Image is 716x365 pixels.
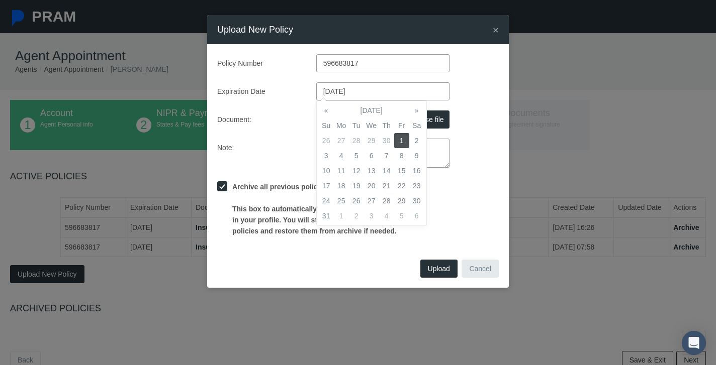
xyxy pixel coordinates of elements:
[210,82,309,100] label: Expiration Date
[364,178,379,193] td: 20
[334,118,349,133] th: Mo
[409,133,424,148] td: 2
[217,23,293,37] h4: Upload New Policy
[349,178,364,193] td: 19
[379,163,394,178] td: 14
[334,148,349,163] td: 4
[379,178,394,193] td: 21
[409,208,424,223] td: 6
[349,208,364,223] td: 2
[379,133,394,148] td: 30
[379,118,394,133] th: Th
[319,103,334,118] th: «
[319,148,334,163] td: 3
[394,163,409,178] td: 15
[319,193,334,208] td: 24
[493,24,499,36] span: ×
[493,25,499,35] button: Close
[319,208,334,223] td: 31
[334,133,349,148] td: 27
[334,163,349,178] td: 11
[379,193,394,208] td: 28
[349,133,364,148] td: 28
[364,148,379,163] td: 6
[409,178,424,193] td: 23
[349,148,364,163] td: 5
[409,103,424,118] th: »
[227,181,400,236] label: Archive all previous policies This box to automatically archive the old policies in your profile....
[319,118,334,133] th: Su
[409,148,424,163] td: 9
[210,110,309,129] label: Document:
[364,163,379,178] td: 13
[349,118,364,133] th: Tu
[364,208,379,223] td: 3
[379,208,394,223] td: 4
[334,178,349,193] td: 18
[394,193,409,208] td: 29
[210,139,309,168] label: Note:
[394,178,409,193] td: 22
[319,163,334,178] td: 10
[364,118,379,133] th: We
[682,331,706,355] div: Open Intercom Messenger
[319,178,334,193] td: 17
[420,260,458,278] button: Upload
[409,118,424,133] th: Sa
[462,260,499,278] button: Cancel
[319,133,334,148] td: 26
[364,133,379,148] td: 29
[334,208,349,223] td: 1
[364,193,379,208] td: 27
[409,115,444,124] span: Choose file
[394,118,409,133] th: Fr
[210,54,309,72] label: Policy Number
[349,163,364,178] td: 12
[349,193,364,208] td: 26
[394,133,409,148] td: 1
[409,163,424,178] td: 16
[379,148,394,163] td: 7
[334,103,409,118] th: [DATE]
[394,208,409,223] td: 5
[409,193,424,208] td: 30
[428,265,450,273] span: Upload
[334,193,349,208] td: 25
[394,148,409,163] td: 8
